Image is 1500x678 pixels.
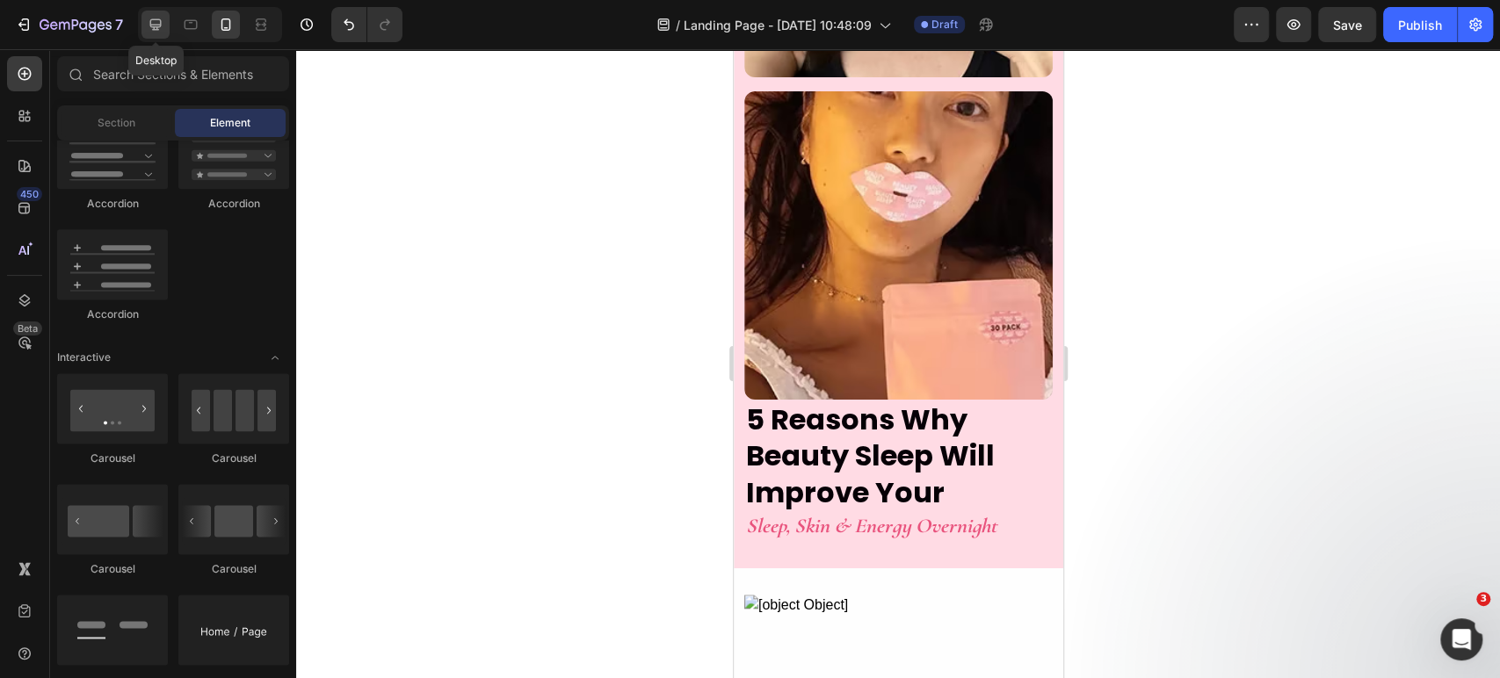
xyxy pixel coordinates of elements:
div: Carousel [178,561,289,577]
input: Search Sections & Elements [57,56,289,91]
span: Draft [931,17,958,32]
span: Toggle open [261,343,289,371]
button: 7 [7,7,131,42]
span: Save [1333,18,1362,32]
div: Carousel [57,451,168,466]
span: Element [210,115,250,131]
div: Accordion [178,196,289,212]
span: Interactive [57,350,111,365]
div: Accordion [57,196,168,212]
span: Landing Page - [DATE] 10:48:09 [684,16,872,34]
span: 3 [1476,592,1490,606]
div: 450 [17,187,42,201]
div: Carousel [57,561,168,577]
button: Publish [1383,7,1457,42]
p: 7 [115,14,123,35]
div: Carousel [178,451,289,466]
iframe: To enrich screen reader interactions, please activate Accessibility in Grammarly extension settings [734,49,1063,678]
span: / [676,16,680,34]
div: Undo/Redo [331,7,402,42]
span: Section [98,115,135,131]
button: Save [1318,7,1376,42]
div: Publish [1398,16,1442,34]
div: Accordion [57,307,168,322]
div: Beta [13,321,42,335]
iframe: Intercom live chat [1440,618,1482,660]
